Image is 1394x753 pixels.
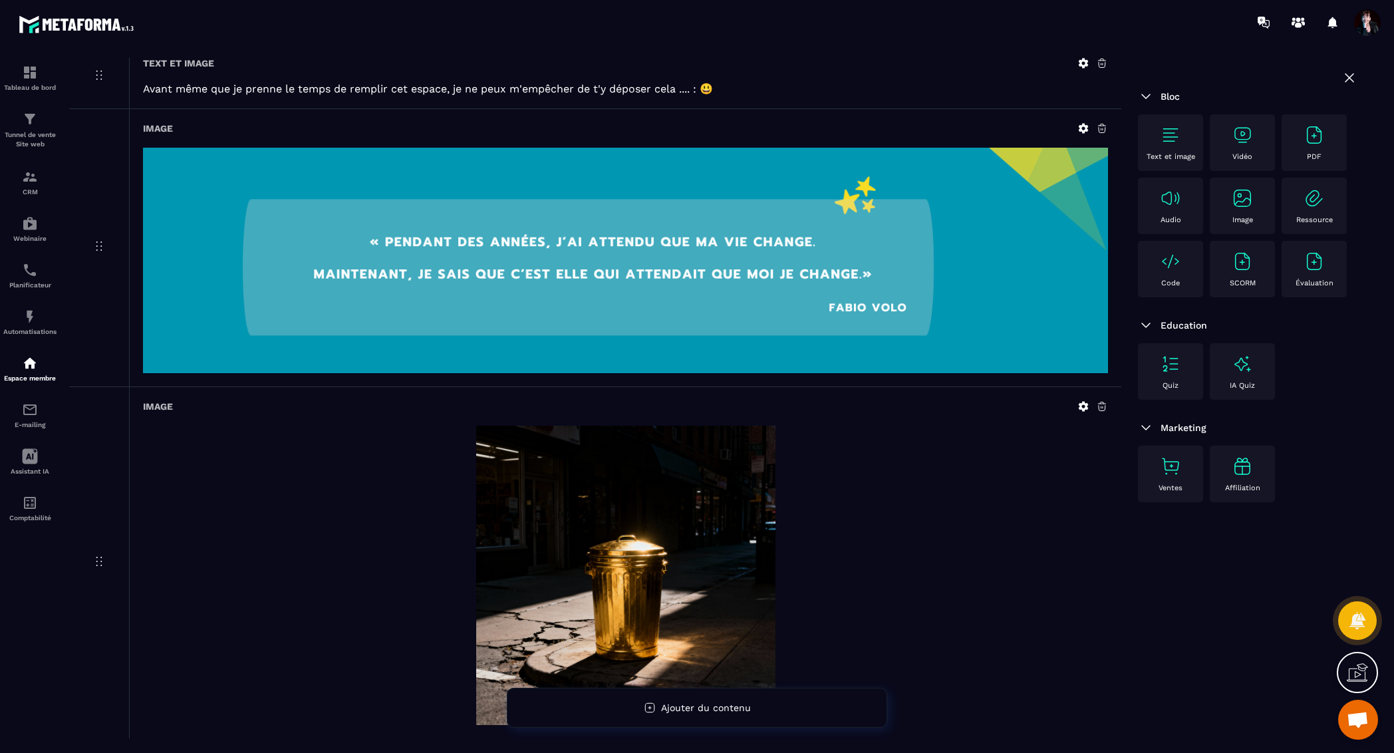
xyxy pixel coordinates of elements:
a: automationsautomationsAutomatisations [3,299,57,345]
p: SCORM [1230,279,1256,287]
p: Planificateur [3,281,57,289]
img: background [476,426,775,725]
p: Image [1232,216,1253,224]
p: IA Quiz [1230,381,1255,390]
h6: Image [143,123,173,134]
a: emailemailE-mailing [3,392,57,438]
a: formationformationTableau de bord [3,55,57,101]
img: accountant [22,495,38,511]
img: arrow-down [1138,317,1154,333]
p: Ventes [1159,484,1183,492]
span: Marketing [1161,422,1206,433]
a: schedulerschedulerPlanificateur [3,252,57,299]
h6: Image [143,401,173,412]
img: text-image no-wra [1160,251,1181,272]
p: CRM [3,188,57,196]
p: E-mailing [3,421,57,428]
p: Évaluation [1296,279,1333,287]
p: PDF [1307,152,1322,161]
p: Tunnel de vente Site web [3,130,57,149]
img: logo [19,12,138,37]
a: automationsautomationsEspace membre [3,345,57,392]
img: formation [22,65,38,80]
p: Vidéo [1232,152,1252,161]
h6: Text et image [143,58,214,69]
p: Webinaire [3,235,57,242]
img: text-image no-wra [1160,456,1181,477]
p: Espace membre [3,375,57,382]
p: Comptabilité [3,514,57,522]
img: text-image no-wra [1304,251,1325,272]
img: text-image no-wra [1232,251,1253,272]
p: Code [1161,279,1180,287]
img: text-image no-wra [1304,188,1325,209]
p: Quiz [1163,381,1179,390]
img: automations [22,355,38,371]
p: Audio [1161,216,1181,224]
img: formation [22,111,38,127]
img: text-image no-wra [1160,124,1181,146]
p: Tableau de bord [3,84,57,91]
img: email [22,402,38,418]
p: Avant même que je prenne le temps de remplir cet espace, je ne peux m'empêcher de t'y déposer cel... [143,82,1108,95]
a: accountantaccountantComptabilité [3,485,57,531]
span: Education [1161,320,1207,331]
img: text-image [1232,353,1253,375]
a: formationformationTunnel de vente Site web [3,101,57,159]
img: arrow-down [1138,88,1154,104]
img: arrow-down [1138,420,1154,436]
img: automations [22,309,38,325]
img: text-image no-wra [1160,353,1181,375]
img: text-image [1232,456,1253,477]
p: Ressource [1296,216,1333,224]
img: text-image no-wra [1304,124,1325,146]
div: Ouvrir le chat [1338,700,1378,740]
a: formationformationCRM [3,159,57,206]
img: formation [22,169,38,185]
img: scheduler [22,262,38,278]
p: Automatisations [3,328,57,335]
img: text-image no-wra [1160,188,1181,209]
img: text-image no-wra [1232,188,1253,209]
img: background [143,148,1108,373]
img: automations [22,216,38,231]
p: Text et image [1147,152,1195,161]
a: Assistant IA [3,438,57,485]
span: Bloc [1161,91,1180,102]
a: automationsautomationsWebinaire [3,206,57,252]
span: Ajouter du contenu [661,702,751,713]
p: Assistant IA [3,468,57,475]
img: text-image no-wra [1232,124,1253,146]
p: Affiliation [1225,484,1260,492]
